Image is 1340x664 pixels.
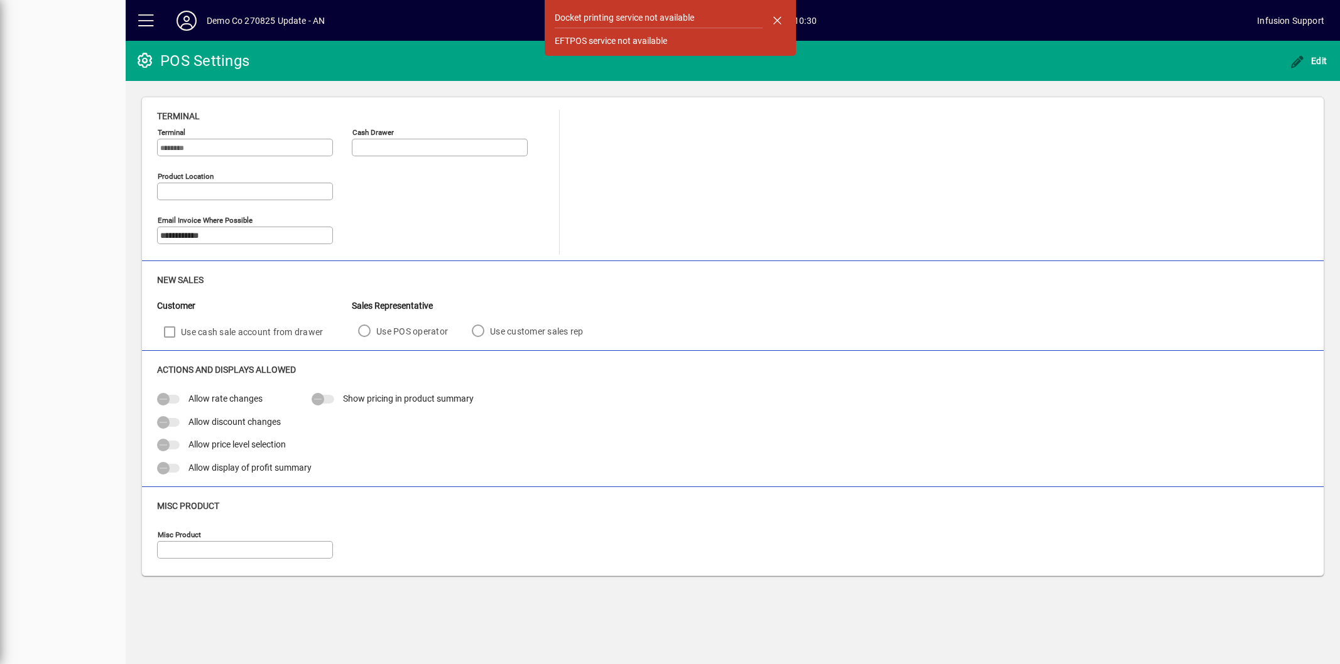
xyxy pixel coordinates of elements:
[1257,11,1324,31] div: Infusion Support
[157,365,296,375] span: Actions and Displays Allowed
[188,394,263,404] span: Allow rate changes
[1290,56,1327,66] span: Edit
[352,128,394,137] mat-label: Cash Drawer
[157,501,219,511] span: Misc Product
[157,299,352,313] div: Customer
[1287,50,1331,72] button: Edit
[325,11,1258,31] span: [DATE] 10:30
[188,463,312,473] span: Allow display of profit summary
[352,299,601,313] div: Sales Representative
[166,9,207,32] button: Profile
[157,111,200,121] span: Terminal
[158,530,201,539] mat-label: Misc Product
[555,35,667,48] div: EFTPOS service not available
[188,417,281,427] span: Allow discount changes
[158,172,214,181] mat-label: Product location
[158,128,185,137] mat-label: Terminal
[343,394,474,404] span: Show pricing in product summary
[158,216,253,225] mat-label: Email Invoice where possible
[157,275,204,285] span: New Sales
[188,439,286,449] span: Allow price level selection
[135,51,249,71] div: POS Settings
[207,11,325,31] div: Demo Co 270825 Update - AN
